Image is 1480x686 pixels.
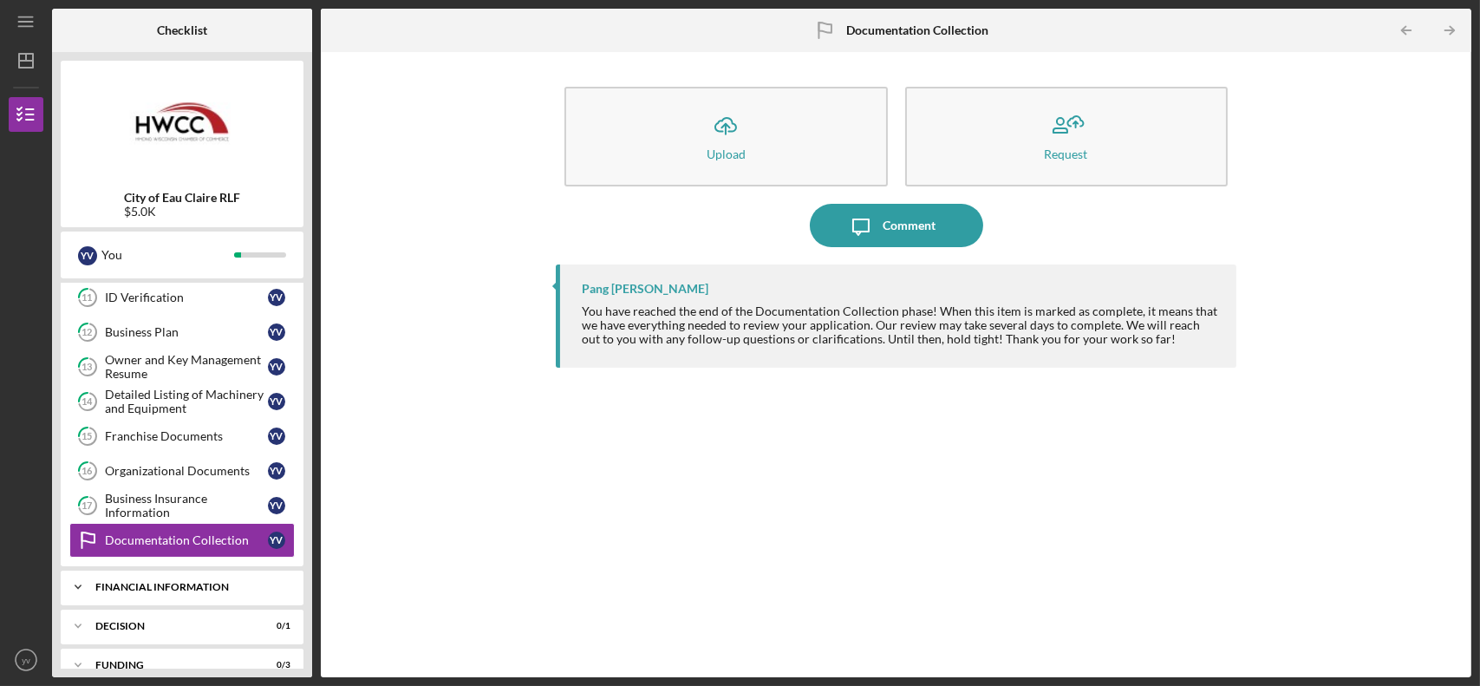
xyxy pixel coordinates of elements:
[82,466,94,477] tspan: 16
[268,289,285,306] div: y v
[157,23,207,37] b: Checklist
[69,280,295,315] a: 11ID Verificationyv
[124,205,240,219] div: $5.0K
[82,362,93,373] tspan: 13
[95,582,282,592] div: Financial Information
[78,246,97,265] div: y v
[95,660,247,670] div: Funding
[268,393,285,410] div: y v
[268,323,285,341] div: y v
[105,388,268,415] div: Detailed Listing of Machinery and Equipment
[105,429,268,443] div: Franchise Documents
[69,454,295,488] a: 16Organizational Documentsyv
[82,327,93,338] tspan: 12
[582,282,708,296] div: Pang [PERSON_NAME]
[82,500,94,512] tspan: 17
[9,643,43,677] button: yv
[124,191,240,205] b: City of Eau Claire RLF
[82,292,93,304] tspan: 11
[883,204,936,247] div: Comment
[810,204,983,247] button: Comment
[69,315,295,350] a: 12Business Planyv
[1045,147,1088,160] div: Request
[268,532,285,549] div: y v
[82,431,93,442] tspan: 15
[268,497,285,514] div: y v
[268,428,285,445] div: y v
[105,353,268,381] div: Owner and Key Management Resume
[105,325,268,339] div: Business Plan
[69,523,295,558] a: Documentation Collectionyv
[905,87,1228,186] button: Request
[259,660,290,670] div: 0 / 3
[564,87,887,186] button: Upload
[707,147,746,160] div: Upload
[69,419,295,454] a: 15Franchise Documentsyv
[259,621,290,631] div: 0 / 1
[268,358,285,376] div: y v
[105,291,268,304] div: ID Verification
[69,488,295,523] a: 17Business Insurance Informationyv
[61,69,303,173] img: Product logo
[82,396,94,408] tspan: 14
[846,23,988,37] b: Documentation Collection
[69,350,295,384] a: 13Owner and Key Management Resumeyv
[69,384,295,419] a: 14Detailed Listing of Machinery and Equipmentyv
[105,464,268,478] div: Organizational Documents
[22,656,30,665] text: yv
[105,492,268,519] div: Business Insurance Information
[95,621,247,631] div: Decision
[105,533,268,547] div: Documentation Collection
[582,304,1218,346] div: You have reached the end of the Documentation Collection phase! When this item is marked as compl...
[268,462,285,480] div: y v
[101,240,234,270] div: You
